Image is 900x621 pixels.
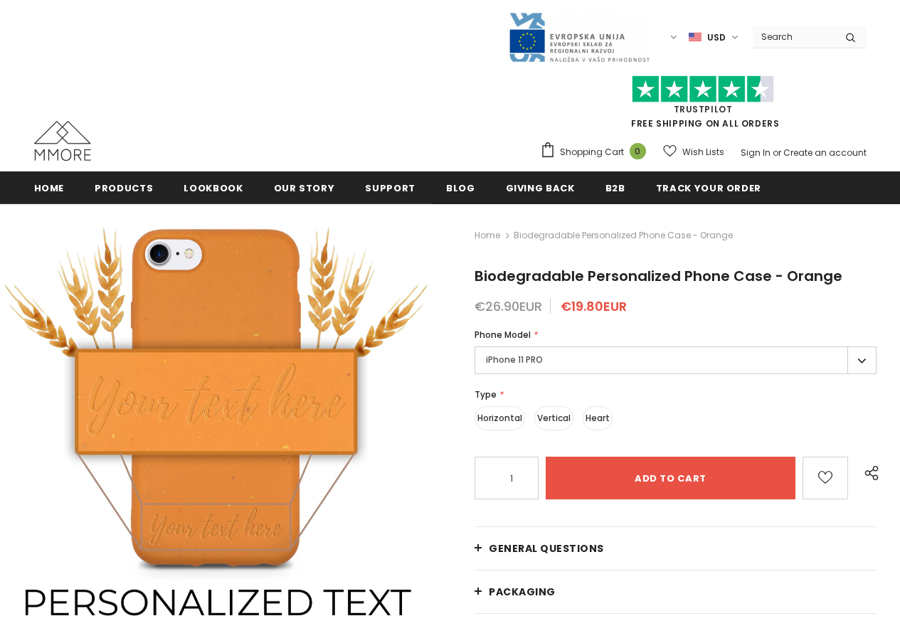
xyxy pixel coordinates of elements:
[508,11,650,63] img: Javni Razpis
[783,147,867,159] a: Create an account
[546,457,795,499] input: Add to cart
[605,181,625,195] span: B2B
[534,406,573,430] label: Vertical
[184,181,243,195] span: Lookbook
[674,103,733,115] a: Trustpilot
[561,297,627,315] span: €19.80EUR
[656,181,761,195] span: Track your order
[475,570,877,613] a: PACKAGING
[663,139,724,164] a: Wish Lists
[475,266,842,286] span: Biodegradable Personalized Phone Case - Orange
[34,121,91,161] img: MMORE Cases
[446,181,475,195] span: Blog
[605,171,625,203] a: B2B
[540,142,653,163] a: Shopping Cart 0
[475,406,525,430] label: Horizontal
[475,329,531,341] span: Phone Model
[682,145,724,159] span: Wish Lists
[656,171,761,203] a: Track your order
[689,31,702,43] img: USD
[446,171,475,203] a: Blog
[741,147,771,159] a: Sign In
[95,171,153,203] a: Products
[365,171,415,203] a: support
[184,171,243,203] a: Lookbook
[274,171,335,203] a: Our Story
[34,181,65,195] span: Home
[274,181,335,195] span: Our Story
[34,171,65,203] a: Home
[707,31,726,45] span: USD
[489,541,604,556] span: General Questions
[508,31,650,43] a: Javni Razpis
[560,145,624,159] span: Shopping Cart
[506,171,575,203] a: Giving back
[475,346,877,374] label: iPhone 11 PRO
[475,297,542,315] span: €26.90EUR
[475,388,497,400] span: Type
[540,82,867,129] span: FREE SHIPPING ON ALL ORDERS
[630,143,646,159] span: 0
[514,227,733,244] span: Biodegradable Personalized Phone Case - Orange
[489,585,556,599] span: PACKAGING
[506,181,575,195] span: Giving back
[95,181,153,195] span: Products
[475,527,877,570] a: General Questions
[632,75,774,103] img: Trust Pilot Stars
[583,406,613,430] label: Heart
[753,26,835,47] input: Search Site
[475,227,500,244] a: Home
[365,181,415,195] span: support
[773,147,781,159] span: or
